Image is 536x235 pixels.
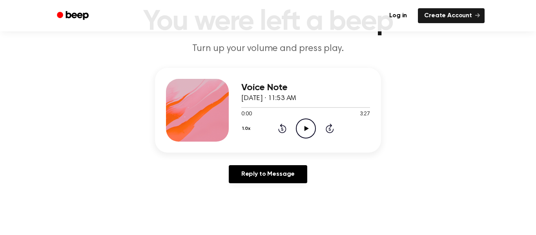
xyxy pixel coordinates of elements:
[241,122,253,135] button: 1.0x
[241,110,252,118] span: 0:00
[360,110,370,118] span: 3:27
[229,165,307,183] a: Reply to Message
[241,95,296,102] span: [DATE] · 11:53 AM
[51,8,96,24] a: Beep
[241,82,370,93] h3: Voice Note
[117,42,419,55] p: Turn up your volume and press play.
[383,8,413,23] a: Log in
[418,8,485,23] a: Create Account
